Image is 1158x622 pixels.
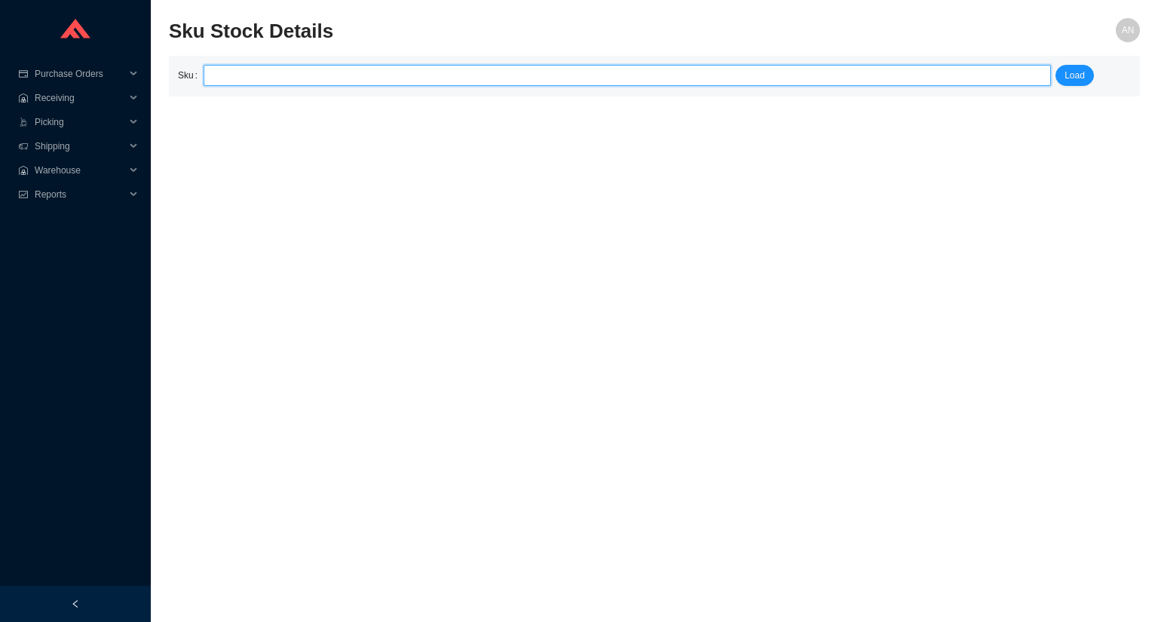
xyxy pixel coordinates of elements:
span: Receiving [35,86,125,110]
button: Load [1055,65,1094,86]
span: Picking [35,110,125,134]
span: left [71,599,80,608]
span: Reports [35,182,125,207]
span: AN [1122,18,1135,42]
label: Sku [178,65,204,86]
span: credit-card [18,69,29,78]
span: fund [18,190,29,199]
h2: Sku Stock Details [169,18,897,44]
span: Load [1065,68,1085,83]
span: Shipping [35,134,125,158]
span: Warehouse [35,158,125,182]
span: Purchase Orders [35,62,125,86]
